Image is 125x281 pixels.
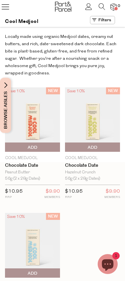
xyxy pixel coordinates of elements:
[106,87,120,94] span: NEW
[5,268,60,278] button: Add To Parcel
[110,3,117,10] a: 0
[65,195,83,200] small: RRP
[65,163,120,168] a: Chocolate Date
[65,169,120,176] div: Hazelnut Crunch
[5,33,120,77] p: Locally made using organic Medjool dates, creamy nut butters, and rich, date-sweetened dark choco...
[116,3,122,9] span: 0
[65,189,83,194] span: $10.95
[44,195,60,200] small: MEMBERS
[5,142,60,152] button: Add To Parcel
[5,195,23,200] small: RRP
[65,176,100,182] span: 56g (2 x 28g Dates)
[55,2,71,12] img: Part&Parcel
[5,163,60,168] a: Chocolate Date
[5,87,27,95] div: Save 10%
[46,213,60,220] span: NEW
[104,195,120,200] small: MEMBERS
[46,188,60,196] span: $9.90
[2,78,9,133] span: Browse Aisles
[65,155,120,161] p: Cool Medjool
[46,87,60,94] span: NEW
[5,169,60,176] div: Peanut Butter
[5,213,27,221] div: Save 10%
[5,176,40,182] span: 56g (2 x 28g Dates)
[5,189,23,194] span: $10.95
[5,213,60,277] img: Chocolate Date
[65,87,87,95] div: Save 10%
[5,16,38,27] h1: Cool Medjool
[106,188,120,196] span: $9.90
[5,87,60,152] img: Chocolate Date
[96,254,120,276] inbox-online-store-chat: Shopify online store chat
[65,87,120,152] img: Chocolate Date
[5,155,60,161] p: Cool Medjool
[65,142,120,152] button: Add To Parcel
